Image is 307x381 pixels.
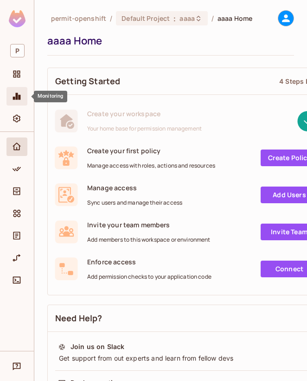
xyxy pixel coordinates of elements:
span: Your home base for permission management [87,125,202,132]
span: P [10,44,25,57]
span: Sync users and manage their access [87,199,182,206]
span: Manage access with roles, actions and resources [87,162,215,169]
li: / [211,14,214,23]
div: Connect [6,271,27,289]
span: Manage access [87,183,182,192]
span: Add members to this workspace or environment [87,236,211,244]
div: aaaa Home [47,34,289,48]
span: Getting Started [55,75,120,87]
div: URL Mapping [6,249,27,267]
span: Create your first policy [87,146,215,155]
span: the active workspace [51,14,106,23]
span: Add permission checks to your application code [87,273,211,281]
div: Projects [6,65,27,83]
span: Enforce access [87,257,211,266]
li: / [110,14,112,23]
div: Join us on Slack [70,342,124,351]
div: Home [6,137,27,156]
span: aaaa Home [217,14,252,23]
span: Default Project [122,14,170,23]
span: : [173,15,176,22]
span: Create your workspace [87,109,202,118]
div: Elements [6,204,27,223]
div: Directory [6,182,27,200]
div: Audit Log [6,226,27,245]
div: Monitoring [6,87,27,106]
div: Help & Updates [6,357,27,375]
img: SReyMgAAAABJRU5ErkJggg== [9,10,26,27]
div: Policy [6,160,27,178]
span: Invite your team members [87,220,211,229]
span: aaaa [179,14,195,23]
span: Need Help? [55,312,102,324]
div: Settings [6,109,27,128]
div: Monitoring [34,91,67,102]
div: Workspace: permit-openshift [6,40,27,61]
